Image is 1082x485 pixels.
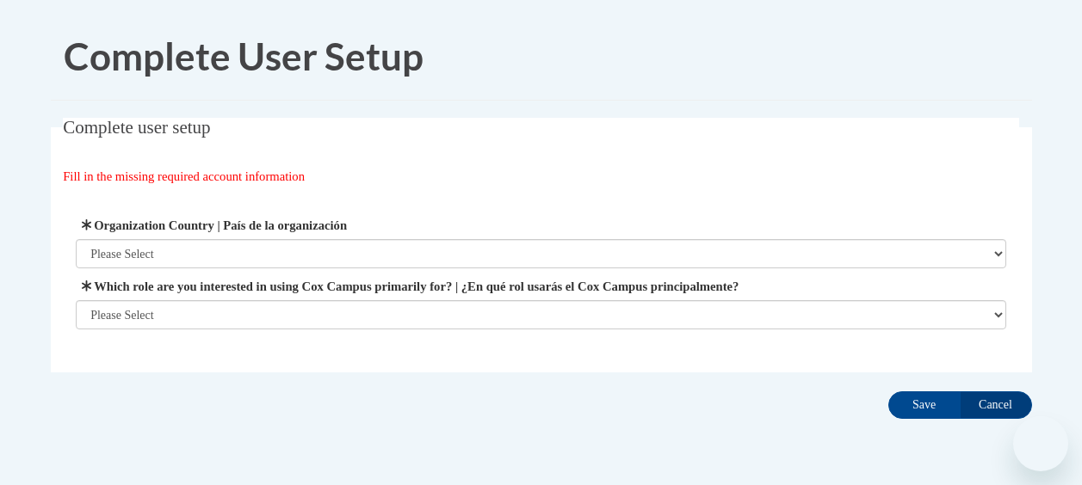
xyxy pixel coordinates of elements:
[64,34,424,78] span: Complete User Setup
[76,216,1006,235] label: Organization Country | País de la organización
[63,169,305,183] span: Fill in the missing required account information
[888,391,961,419] input: Save
[76,277,1006,296] label: Which role are you interested in using Cox Campus primarily for? | ¿En qué rol usarás el Cox Camp...
[1013,416,1068,471] iframe: Button to launch messaging window
[63,117,210,138] span: Complete user setup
